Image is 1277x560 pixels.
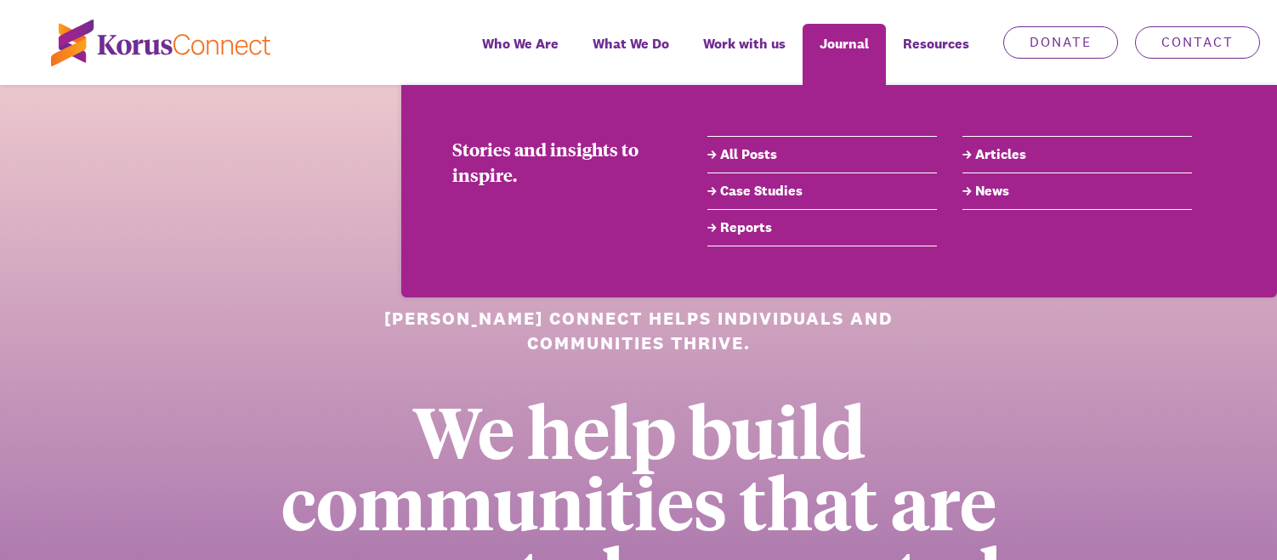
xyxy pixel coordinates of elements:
h1: [PERSON_NAME] Connect helps individuals and communities thrive. [365,306,913,356]
span: Who We Are [482,31,559,56]
a: Work with us [686,24,803,85]
a: All Posts [707,144,937,165]
span: What We Do [593,31,669,56]
a: Journal [803,24,886,85]
a: Case Studies [707,181,937,201]
a: Donate [1003,26,1118,59]
a: News [962,181,1192,201]
div: Stories and insights to inspire. [452,136,656,187]
img: korus-connect%2Fc5177985-88d5-491d-9cd7-4a1febad1357_logo.svg [51,20,270,66]
span: Work with us [703,31,786,56]
a: What We Do [576,24,686,85]
a: Articles [962,144,1192,165]
a: Who We Are [465,24,576,85]
div: Resources [886,24,986,85]
span: Journal [820,31,869,56]
a: Contact [1135,26,1260,59]
a: Reports [707,218,937,238]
